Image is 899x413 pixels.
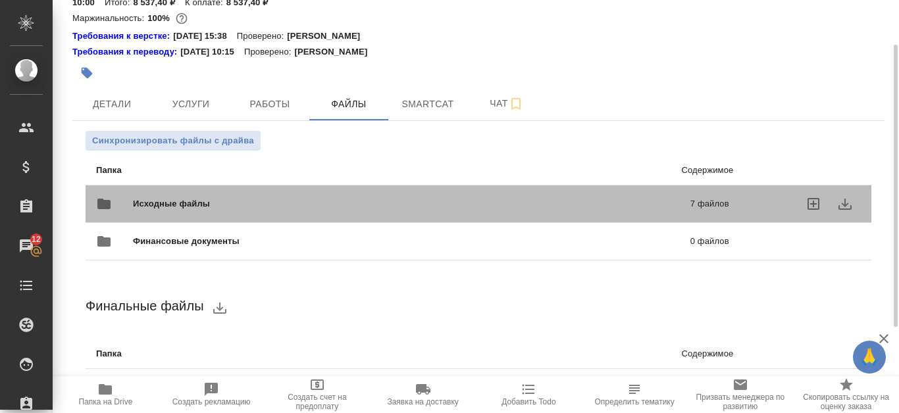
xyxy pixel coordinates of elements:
[173,10,190,27] button: 0.00 RUB;
[80,96,143,112] span: Детали
[508,96,524,112] svg: Подписаться
[853,341,886,374] button: 🙏
[401,347,733,360] p: Содержимое
[798,188,829,220] label: uploadFiles
[272,393,363,411] span: Создать счет на предоплату
[88,188,120,220] button: folder
[159,376,265,413] button: Создать рекламацию
[133,197,450,210] span: Исходные файлы
[294,45,377,59] p: [PERSON_NAME]
[173,30,237,43] p: [DATE] 15:38
[96,164,401,177] p: Папка
[88,373,120,404] button: folder
[53,376,159,413] button: Папка на Drive
[24,233,49,246] span: 12
[88,226,120,257] button: folder
[287,30,370,43] p: [PERSON_NAME]
[829,188,861,220] button: download
[238,96,301,112] span: Работы
[801,393,891,411] span: Скопировать ссылку на оценку заказа
[159,96,222,112] span: Услуги
[237,30,288,43] p: Проверено:
[72,59,101,87] button: Добавить тэг
[180,45,244,59] p: [DATE] 10:15
[501,397,555,406] span: Добавить Todo
[72,30,173,43] a: Требования к верстке:
[78,397,132,406] span: Папка на Drive
[396,96,459,112] span: Smartcat
[450,197,729,210] p: 7 файлов
[96,347,401,360] p: Папка
[72,30,173,43] div: Нажми, чтобы открыть папку с инструкцией
[265,376,371,413] button: Создать счет на предоплату
[793,376,899,413] button: Скопировать ссылку на оценку заказа
[696,393,786,411] span: Призвать менеджера по развитию
[688,376,794,413] button: Призвать менеджера по развитию
[204,292,236,324] button: download
[86,299,204,313] span: Финальные файлы
[172,397,251,406] span: Создать рекламацию
[465,235,729,248] p: 0 файлов
[72,45,180,59] a: Требования к переводу:
[3,230,49,262] a: 12
[72,13,147,23] p: Маржинальность:
[387,397,458,406] span: Заявка на доставку
[582,376,688,413] button: Определить тематику
[370,376,476,413] button: Заявка на доставку
[147,13,173,23] p: 100%
[133,235,465,248] span: Финансовые документы
[401,164,733,177] p: Содержимое
[594,397,674,406] span: Определить тематику
[244,45,295,59] p: Проверено:
[92,134,254,147] span: Синхронизировать файлы с драйва
[858,343,881,371] span: 🙏
[475,95,538,112] span: Чат
[86,131,261,151] button: Синхронизировать файлы с драйва
[72,45,180,59] div: Нажми, чтобы открыть папку с инструкцией
[476,376,582,413] button: Добавить Todo
[317,96,380,112] span: Файлы
[133,376,455,389] span: Редактура срочная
